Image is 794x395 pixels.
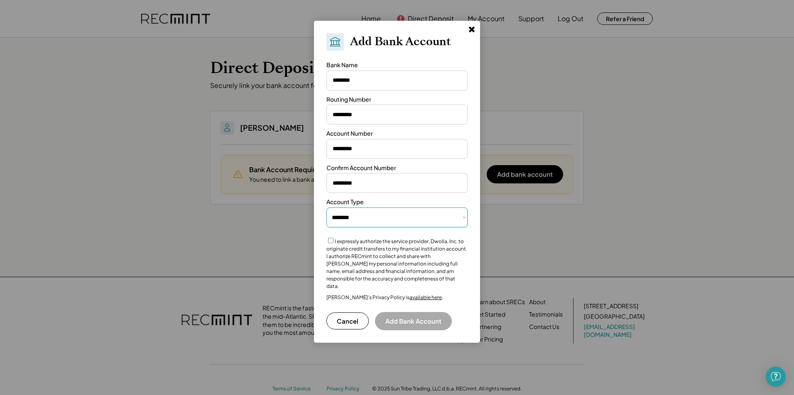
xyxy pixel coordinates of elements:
button: Add Bank Account [375,312,452,330]
div: Bank Name [326,61,358,69]
div: Open Intercom Messenger [766,367,786,387]
label: I expressly authorize the service provider, Dwolla, Inc. to originate credit transfers to my fina... [326,238,467,289]
div: Confirm Account Number [326,164,396,172]
div: Account Type [326,198,364,206]
div: [PERSON_NAME]’s Privacy Policy is . [326,294,443,301]
h2: Add Bank Account [350,35,451,49]
img: Bank.svg [329,36,341,48]
a: available here [409,294,442,300]
div: Account Number [326,129,373,138]
button: Cancel [326,312,369,329]
div: Routing Number [326,95,371,104]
